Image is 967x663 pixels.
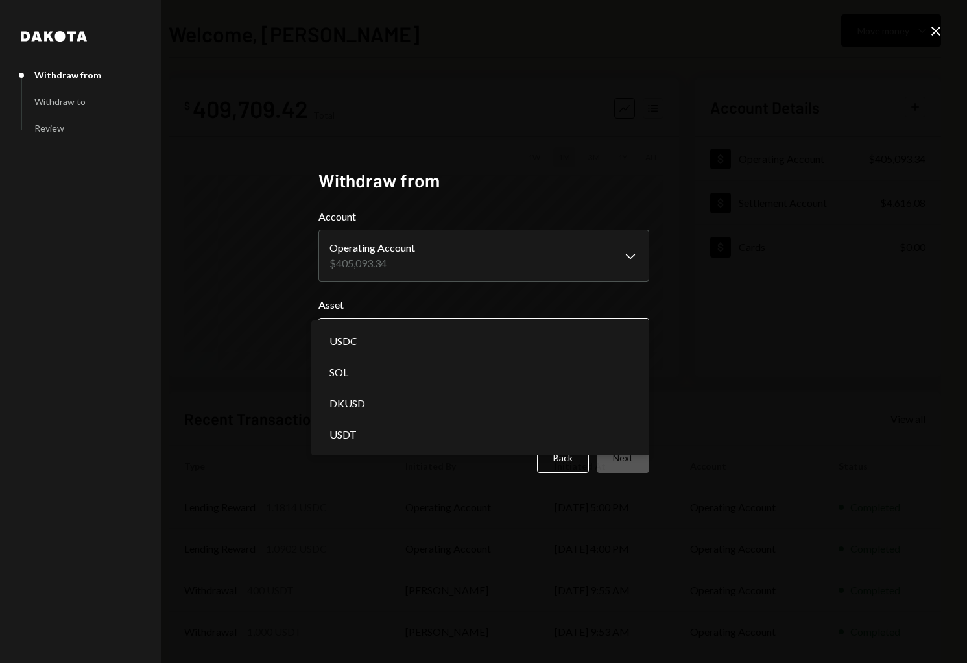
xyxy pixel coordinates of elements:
[318,209,649,224] label: Account
[34,123,64,134] div: Review
[34,96,86,107] div: Withdraw to
[329,333,357,349] span: USDC
[318,318,649,354] button: Asset
[34,69,101,80] div: Withdraw from
[329,427,357,442] span: USDT
[537,442,589,473] button: Back
[329,365,348,380] span: SOL
[329,396,365,411] span: DKUSD
[318,297,649,313] label: Asset
[318,168,649,193] h2: Withdraw from
[318,230,649,282] button: Account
